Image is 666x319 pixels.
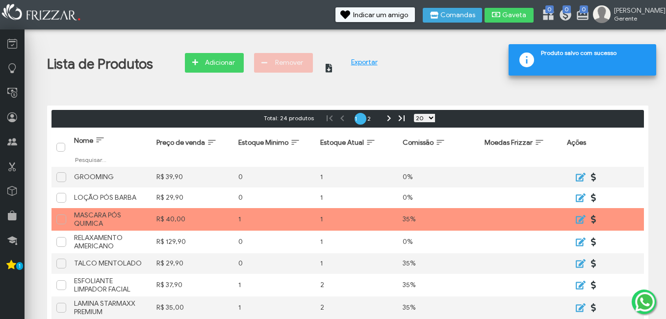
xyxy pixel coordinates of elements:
img: whatsapp.png [633,290,657,314]
button: ui-button [587,278,602,292]
div: R$ 129,90 [156,238,229,246]
div: 1 [238,215,310,223]
span: ui-button [594,235,595,249]
span: ui-button [579,278,580,292]
div: ESFOLIANTE LIMPADOR FACIAL [74,277,146,293]
span: ui-button [579,235,580,249]
h1: Lista de Produtos [47,55,153,73]
div: 0 [238,259,310,267]
div: R$ 29,90 [156,259,229,267]
div: 0 [238,173,310,181]
span: Indicar um amigo [353,12,408,19]
a: Exportar [351,58,378,66]
td: 1 [315,167,397,187]
span: Preço de venda [156,138,205,147]
button: ui-button [587,235,602,249]
div: 35% [403,215,475,223]
button: ui-button [572,278,587,292]
div: 35% [403,259,475,267]
span: [PERSON_NAME] [614,6,658,15]
button: ui-button [572,300,587,315]
a: Última página [396,112,408,124]
span: Estoque Atual [320,138,364,147]
span: 0 [563,5,571,13]
button: ui-button [572,212,587,227]
button: ui-button [323,53,345,75]
div: GROOMING [74,173,146,181]
div: 0 [238,193,310,202]
div: R$ 29,90 [156,193,229,202]
div: 0% [403,238,475,246]
div: 1 [238,281,310,289]
td: 1 [315,231,397,253]
div: 35% [403,303,475,312]
div: 0 [238,238,310,246]
span: ui-button [579,256,580,271]
button: ui-button [587,170,602,185]
span: ui-button [594,212,595,227]
button: Comandas [423,8,482,23]
span: ui-button [594,190,595,205]
button: ui-button [587,300,602,315]
button: ui-button [572,235,587,249]
div: R$ 35,00 [156,303,229,312]
span: ui-button [594,278,595,292]
div: 1 [238,303,310,312]
a: 0 [541,8,551,24]
div: R$ 40,00 [156,215,229,223]
th: Comissão: activate to sort column ascending [398,128,480,167]
span: ui-button [594,300,595,315]
span: ui-button [330,57,338,72]
th: Preço de venda: activate to sort column ascending [152,128,233,167]
td: 2 [315,296,397,319]
div: R$ 37,90 [156,281,229,289]
span: Total: 24 produtos [261,113,317,123]
div: LAMINA STARMAXX PREMIUM [74,299,146,316]
a: [PERSON_NAME] Gerente [593,5,661,25]
span: ui-button [579,300,580,315]
span: Comissão [403,138,434,147]
a: Próxima página [383,112,395,124]
span: Estoque Minimo [238,138,288,147]
span: Gerente [614,15,658,22]
div: Selecionar tudo [57,143,63,149]
div: 0% [403,173,475,181]
th: Moedas Frizzar: activate to sort column ascending [480,128,562,167]
span: ui-button [594,170,595,185]
span: ui-button [579,170,580,185]
div: LOÇÃO PÓS BARBA [74,193,146,202]
a: Page 1 [355,113,366,125]
div: MASCARA PÓS QUIMICA [74,211,146,228]
button: ui-button [587,212,602,227]
span: Moedas Frizzar [485,138,533,147]
span: Comandas [440,12,475,19]
button: Gaveta [485,8,534,23]
button: ui-button [572,170,587,185]
span: ui-button [579,212,580,227]
td: 1 [315,187,397,208]
span: ui-button [594,256,595,271]
a: Page 2 [367,113,379,125]
button: ui-button [587,190,602,205]
th: Estoque Minimo: activate to sort column ascending [233,128,315,167]
th: Nome: activate to sort column ascending [69,128,151,167]
button: Indicar um amigo [335,7,415,22]
a: 0 [559,8,568,24]
span: Ações [567,138,586,147]
div: TALCO MENTOLADO [74,259,146,267]
div: R$ 39,90 [156,173,229,181]
span: Produto salvo com sucesso [541,49,649,60]
th: Estoque Atual: activate to sort column ascending [315,128,397,167]
th: Ações [562,128,644,167]
span: 1 [16,262,23,270]
button: Adicionar [185,53,244,73]
span: ui-button [579,190,580,205]
input: Pesquisar... [74,155,146,164]
div: Paginação [51,110,644,128]
button: ui-button [587,256,602,271]
span: Adicionar [203,55,237,70]
td: 2 [315,274,397,296]
span: Gaveta [502,12,527,19]
td: 1 [315,253,397,274]
a: 0 [576,8,586,24]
